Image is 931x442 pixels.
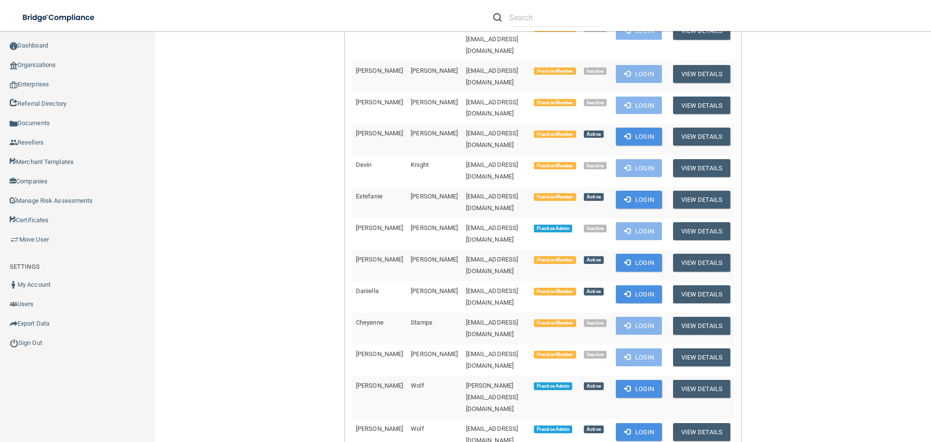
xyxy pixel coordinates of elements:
span: Practice Member [534,131,576,138]
button: Login [616,380,662,398]
span: Inactive [584,351,607,359]
img: icon-documents.8dae5593.png [10,120,17,128]
span: Estefanie [356,193,383,200]
span: [PERSON_NAME][EMAIL_ADDRESS][DOMAIN_NAME] [466,382,518,412]
span: [PERSON_NAME] [411,193,458,200]
span: [EMAIL_ADDRESS][DOMAIN_NAME] [466,287,518,306]
span: Practice Member [534,256,576,264]
button: Login [616,191,662,209]
button: View Details [673,285,730,303]
img: ic-search.3b580494.png [493,13,502,22]
span: [PERSON_NAME] [356,425,403,432]
button: View Details [673,191,730,209]
button: Login [616,97,662,115]
button: View Details [673,380,730,398]
img: icon-export.b9366987.png [10,320,17,327]
span: Daniella [356,287,379,295]
button: View Details [673,423,730,441]
span: Practice Member [534,99,576,107]
span: Active [584,426,603,433]
span: Inactive [584,99,607,107]
span: Active [584,288,603,295]
img: enterprise.0d942306.png [10,82,17,88]
button: Login [616,65,662,83]
span: Practice Member [534,193,576,201]
span: [EMAIL_ADDRESS][DOMAIN_NAME] [466,98,518,117]
span: [PERSON_NAME] [411,67,458,74]
span: Practice Admin [534,426,572,433]
span: [PERSON_NAME][EMAIL_ADDRESS][DOMAIN_NAME] [466,24,518,54]
span: [PERSON_NAME] [411,256,458,263]
span: Stamps [411,319,433,326]
button: View Details [673,317,730,335]
img: ic_dashboard_dark.d01f4a41.png [10,42,17,50]
span: [PERSON_NAME] [356,224,403,231]
button: Login [616,285,662,303]
span: Inactive [584,319,607,327]
span: Active [584,193,603,201]
span: Practice Admin [534,225,572,232]
span: [PERSON_NAME] [411,350,458,358]
span: Active [584,131,603,138]
span: Cheyenne [356,319,384,326]
input: Search [509,9,598,27]
span: Practice Member [534,319,576,327]
img: ic_reseller.de258add.png [10,139,17,147]
span: Practice Member [534,162,576,170]
button: View Details [673,348,730,366]
span: Practice Admin [534,382,572,390]
img: bridge_compliance_login_screen.278c3ca4.svg [15,8,104,28]
img: briefcase.64adab9b.png [10,235,19,245]
span: Inactive [584,225,607,232]
span: Practice Member [534,351,576,359]
span: Wolf [411,425,424,432]
span: [PERSON_NAME] [356,130,403,137]
span: [PERSON_NAME] [356,67,403,74]
img: ic_user_dark.df1a06c3.png [10,281,17,289]
button: Login [616,159,662,177]
span: [PERSON_NAME] [411,287,458,295]
span: [EMAIL_ADDRESS][DOMAIN_NAME] [466,224,518,243]
button: View Details [673,128,730,146]
img: icon-users.e205127d.png [10,300,17,308]
button: View Details [673,159,730,177]
button: Login [616,254,662,272]
button: View Details [673,97,730,115]
button: View Details [673,65,730,83]
span: Knight [411,161,429,168]
span: [PERSON_NAME] [356,350,403,358]
span: [PERSON_NAME] [356,256,403,263]
button: Login [616,423,662,441]
span: [PERSON_NAME] [356,382,403,389]
span: [EMAIL_ADDRESS][DOMAIN_NAME] [466,193,518,212]
button: Login [616,222,662,240]
span: Wolf [411,382,424,389]
button: View Details [673,222,730,240]
span: [EMAIL_ADDRESS][DOMAIN_NAME] [466,161,518,180]
span: [EMAIL_ADDRESS][DOMAIN_NAME] [466,130,518,148]
button: Login [616,317,662,335]
span: [PERSON_NAME] [411,98,458,106]
button: View Details [673,254,730,272]
span: Devin [356,161,372,168]
span: Active [584,382,603,390]
span: [EMAIL_ADDRESS][DOMAIN_NAME] [466,350,518,369]
span: [PERSON_NAME] [411,224,458,231]
button: Login [616,128,662,146]
span: [EMAIL_ADDRESS][DOMAIN_NAME] [466,256,518,275]
img: organization-icon.f8decf85.png [10,62,17,69]
img: ic_power_dark.7ecde6b1.png [10,339,18,347]
span: [PERSON_NAME] [411,130,458,137]
span: Practice Member [534,288,576,295]
label: SETTINGS [10,261,40,273]
span: Inactive [584,67,607,75]
span: [PERSON_NAME] [356,98,403,106]
span: Active [584,256,603,264]
span: [EMAIL_ADDRESS][DOMAIN_NAME] [466,67,518,86]
span: Practice Member [534,67,576,75]
button: Login [616,348,662,366]
span: Inactive [584,162,607,170]
span: [EMAIL_ADDRESS][DOMAIN_NAME] [466,319,518,338]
